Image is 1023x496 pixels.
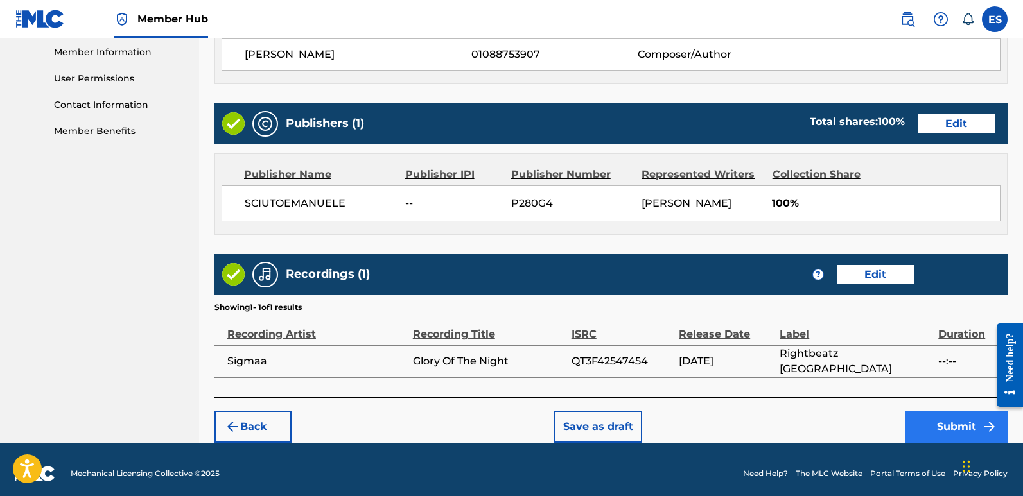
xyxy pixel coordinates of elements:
[71,468,220,479] span: Mechanical Licensing Collective © 2025
[572,313,672,342] div: ISRC
[679,354,773,369] span: [DATE]
[987,314,1023,417] iframe: Resource Center
[961,13,974,26] div: Notifications
[963,447,970,486] div: Ziehen
[900,12,915,27] img: search
[959,434,1023,496] iframe: Chat Widget
[413,354,565,369] span: Glory Of The Night
[780,346,932,377] span: Rightbeatz [GEOGRAPHIC_DATA]
[780,313,932,342] div: Label
[870,468,945,479] a: Portal Terms of Use
[810,114,905,130] div: Total shares:
[959,434,1023,496] div: Chat-Widget
[137,12,208,26] span: Member Hub
[743,468,788,479] a: Need Help?
[933,12,949,27] img: help
[572,354,672,369] span: QT3F42547454
[953,468,1008,479] a: Privacy Policy
[878,115,905,128] span: 100 %
[286,116,364,131] h5: Publishers (1)
[918,114,995,133] button: Edit
[214,411,292,443] button: Back
[837,265,914,284] button: Edit
[222,263,245,286] img: Valid
[796,468,862,479] a: The MLC Website
[679,313,773,342] div: Release Date
[15,10,65,28] img: MLC Logo
[225,419,240,434] img: 7ee5dd4eb1f8a8e3ef2f.svg
[114,12,130,27] img: Top Rightsholder
[772,196,1000,211] span: 100%
[638,47,789,62] span: Composer/Author
[54,46,184,59] a: Member Information
[405,196,502,211] span: --
[54,124,184,138] a: Member Benefits
[554,411,642,443] button: Save as draft
[895,6,920,32] a: Public Search
[773,167,886,182] div: Collection Share
[938,313,1001,342] div: Duration
[227,313,407,342] div: Recording Artist
[258,116,273,132] img: Publishers
[471,47,638,62] span: 01088753907
[905,411,1008,443] button: Submit
[938,354,1001,369] span: --:--
[511,167,632,182] div: Publisher Number
[511,196,632,211] span: P280G4
[245,196,396,211] span: SCIUTOEMANUELE
[642,197,731,209] span: [PERSON_NAME]
[258,267,273,282] img: Recordings
[982,419,997,434] img: f7272a7cc735f4ea7f67.svg
[928,6,954,32] div: Help
[413,313,565,342] div: Recording Title
[214,302,302,313] p: Showing 1 - 1 of 1 results
[642,167,762,182] div: Represented Writers
[982,6,1008,32] div: User Menu
[54,72,184,85] a: User Permissions
[286,267,370,282] h5: Recordings (1)
[54,98,184,112] a: Contact Information
[227,354,407,369] span: Sigmaa
[222,112,245,135] img: Valid
[405,167,502,182] div: Publisher IPI
[813,269,823,280] span: ?
[244,167,396,182] div: Publisher Name
[245,47,471,62] span: [PERSON_NAME]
